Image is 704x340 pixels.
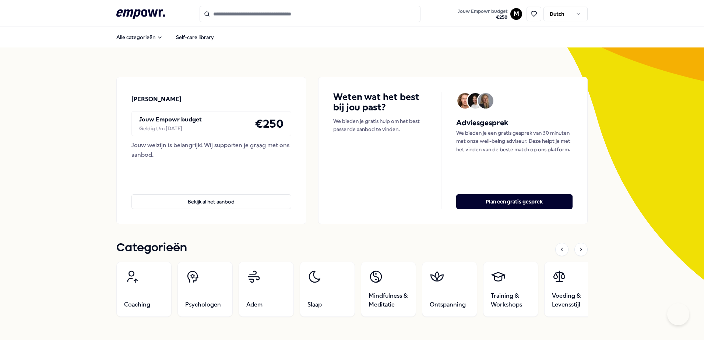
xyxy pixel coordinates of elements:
[483,262,538,317] a: Training & Workshops
[131,194,291,209] button: Bekijk al het aanbod
[456,129,573,153] p: We bieden je een gratis gesprek van 30 minuten met onze well-being adviseur. Deze helpt je met he...
[457,93,473,109] img: Avatar
[422,262,477,317] a: Ontspanning
[307,300,322,309] span: Slaap
[116,239,187,257] h1: Categorieën
[124,300,150,309] span: Coaching
[456,117,573,129] h5: Adviesgesprek
[361,262,416,317] a: Mindfulness & Meditatie
[456,7,509,22] button: Jouw Empowr budget€250
[468,93,483,109] img: Avatar
[131,183,291,209] a: Bekijk al het aanbod
[510,8,522,20] button: M
[544,262,599,317] a: Voeding & Levensstijl
[300,262,355,317] a: Slaap
[667,303,689,325] iframe: Help Scout Beacon - Open
[131,141,291,159] div: Jouw welzijn is belangrijk! Wij supporten je graag met ons aanbod.
[139,124,202,132] div: Geldig t/m [DATE]
[456,194,573,209] button: Plan een gratis gesprek
[333,117,426,134] p: We bieden je gratis hulp om het best passende aanbod te vinden.
[491,291,531,309] span: Training & Workshops
[458,14,507,20] span: € 250
[458,8,507,14] span: Jouw Empowr budget
[333,92,426,113] h4: Weten wat het best bij jou past?
[170,30,220,45] a: Self-care library
[478,93,493,109] img: Avatar
[455,6,510,22] a: Jouw Empowr budget€250
[110,30,169,45] button: Alle categorieën
[430,300,466,309] span: Ontspanning
[139,115,202,124] p: Jouw Empowr budget
[552,291,592,309] span: Voeding & Levensstijl
[116,262,172,317] a: Coaching
[255,114,284,133] h4: € 250
[246,300,263,309] span: Adem
[177,262,233,317] a: Psychologen
[131,95,182,104] p: [PERSON_NAME]
[369,291,408,309] span: Mindfulness & Meditatie
[110,30,220,45] nav: Main
[239,262,294,317] a: Adem
[185,300,221,309] span: Psychologen
[200,6,420,22] input: Search for products, categories or subcategories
